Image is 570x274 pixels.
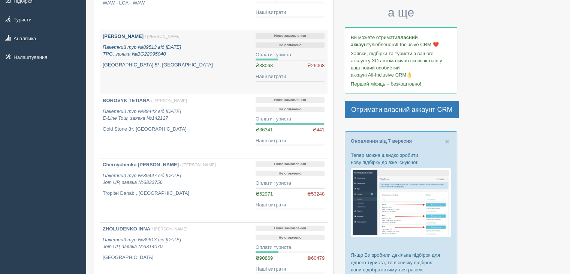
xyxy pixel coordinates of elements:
[256,51,325,59] div: Оплати туриста
[445,137,449,146] span: ×
[103,190,250,197] p: Tropitel Dahab , [GEOGRAPHIC_DATA]
[103,226,150,232] b: ZHOLUDENKO INNA
[351,34,451,48] p: Ви можете отримати улюбленої
[307,62,325,69] span: ₴26068
[351,168,451,237] img: %D0%BF%D1%96%D0%B4%D0%B1%D1%96%D1%80%D0%BA%D0%B0-%D1%82%D1%83%D1%80%D0%B8%D1%81%D1%82%D1%83-%D1%8...
[103,254,250,261] p: [GEOGRAPHIC_DATA]
[180,163,216,167] span: / [PERSON_NAME]
[345,6,457,19] h3: а ще
[256,63,273,68] span: ₴38068
[103,33,144,39] b: [PERSON_NAME]
[100,30,253,94] a: [PERSON_NAME] / [PERSON_NAME] Пакетний тур №89513 від [DATE]TPG, заявка №BG22095040 [GEOGRAPHIC_D...
[256,171,325,176] p: Не оплачено
[368,72,413,78] span: All-Inclusive CRM👌
[351,152,451,166] p: Тепер можна швидко зробити нову підбірку до вже існуючої:
[256,116,325,123] div: Оплати туриста
[152,227,187,231] span: / [PERSON_NAME]
[256,33,325,39] p: Нове замовлення
[256,244,325,251] div: Оплати туриста
[351,50,451,78] p: Заявки, підбірки та туристи з вашого аккаунту ХО автоматично скопіюються у ваш новий особистий ак...
[256,107,325,112] p: Не оплачено
[103,98,150,103] b: BOROVYK TETIANA
[100,94,253,158] a: BOROVYK TETIANA / [PERSON_NAME] Пакетний тур №89443 від [DATE]E-Line Tour, заявка №142127 Gold St...
[256,202,325,209] div: Наші витрати
[256,42,325,48] p: Не оплачено
[256,191,273,197] span: ₴52971
[351,80,451,87] p: Перший місяць – безкоштовно!
[256,73,325,80] div: Наші витрати
[256,127,273,132] span: ₴36341
[256,97,325,103] p: Нове замовлення
[103,162,179,167] b: Chernychenko [PERSON_NAME]
[103,108,181,121] i: Пакетний тур №89443 від [DATE] E-Line Tour, заявка №142127
[103,173,181,185] i: Пакетний тур №89447 від [DATE] Join UP, заявка №3833756
[307,255,325,262] span: ₴60479
[351,138,412,144] a: Оновлення від 7 вересня
[145,34,181,39] span: / [PERSON_NAME]
[256,226,325,231] p: Нове замовлення
[100,158,253,222] a: Chernychenko [PERSON_NAME] / [PERSON_NAME] Пакетний тур №89447 від [DATE]Join UP, заявка №3833756...
[256,161,325,167] p: Нове замовлення
[313,126,325,134] span: ₴441
[151,98,187,103] span: / [PERSON_NAME]
[256,255,273,261] span: ₴90869
[103,44,181,57] i: Пакетний тур №89513 від [DATE] TPG, заявка №BG22095040
[393,42,438,47] span: All-Inclusive CRM ❤️
[351,251,451,273] p: Якщо Ви зробили декілька підбірок для одного туриста, то в списку підбірок вони відображатимуться...
[256,180,325,187] div: Оплати туриста
[256,137,325,145] div: Наші витрати
[103,237,181,250] i: Пакетний тур №89613 від [DATE] Join UP, заявка №3814070
[351,35,418,47] b: власний аккаунт
[445,137,449,145] button: Close
[345,101,459,118] a: Отримати власний аккаунт CRM
[256,235,325,241] p: Не оплачено
[103,126,250,133] p: Gold Stone 3*, [GEOGRAPHIC_DATA]
[307,191,325,198] span: ₴53248
[103,62,250,69] p: [GEOGRAPHIC_DATA] 5*, [GEOGRAPHIC_DATA]
[256,266,325,273] div: Наші витрати
[256,9,325,16] div: Наші витрати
